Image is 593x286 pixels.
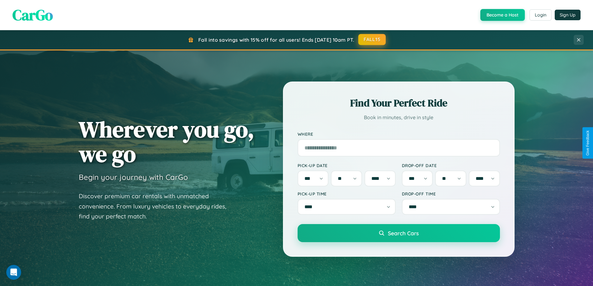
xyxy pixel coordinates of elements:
label: Drop-off Time [402,191,500,196]
label: Pick-up Date [298,163,396,168]
button: Become a Host [480,9,525,21]
button: Search Cars [298,224,500,242]
button: Sign Up [555,10,581,20]
iframe: Intercom live chat [6,265,21,280]
label: Pick-up Time [298,191,396,196]
label: Where [298,131,500,137]
button: Login [529,9,552,21]
h3: Begin your journey with CarGo [79,172,188,182]
button: FALL15 [358,34,386,45]
h1: Wherever you go, we go [79,117,254,166]
span: Search Cars [388,230,419,237]
label: Drop-off Date [402,163,500,168]
div: Give Feedback [586,130,590,156]
p: Discover premium car rentals with unmatched convenience. From luxury vehicles to everyday rides, ... [79,191,234,222]
h2: Find Your Perfect Ride [298,96,500,110]
span: Fall into savings with 15% off for all users! Ends [DATE] 10am PT. [198,37,354,43]
p: Book in minutes, drive in style [298,113,500,122]
span: CarGo [12,5,53,25]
